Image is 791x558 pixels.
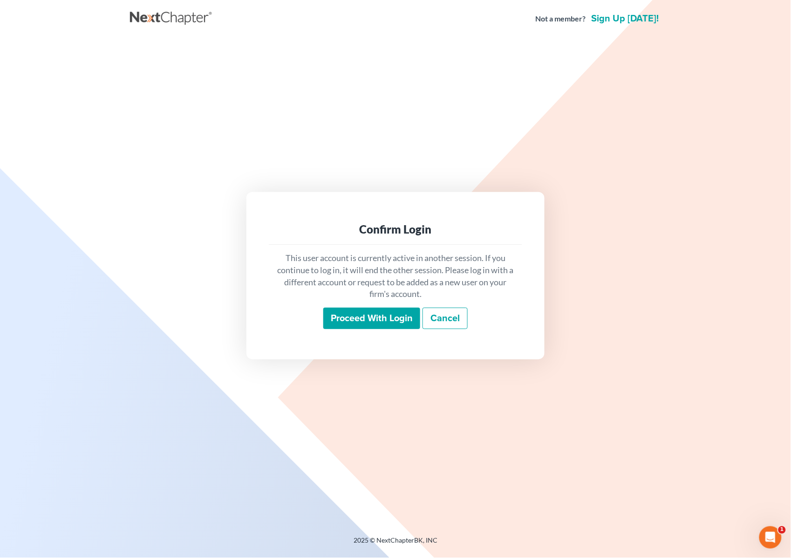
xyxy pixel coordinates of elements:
[536,14,586,24] strong: Not a member?
[276,252,515,300] p: This user account is currently active in another session. If you continue to log in, it will end ...
[276,222,515,237] div: Confirm Login
[590,14,661,23] a: Sign up [DATE]!
[130,536,661,553] div: 2025 © NextChapterBK, INC
[323,308,420,329] input: Proceed with login
[759,526,782,549] iframe: Intercom live chat
[778,526,786,534] span: 1
[423,308,468,329] a: Cancel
